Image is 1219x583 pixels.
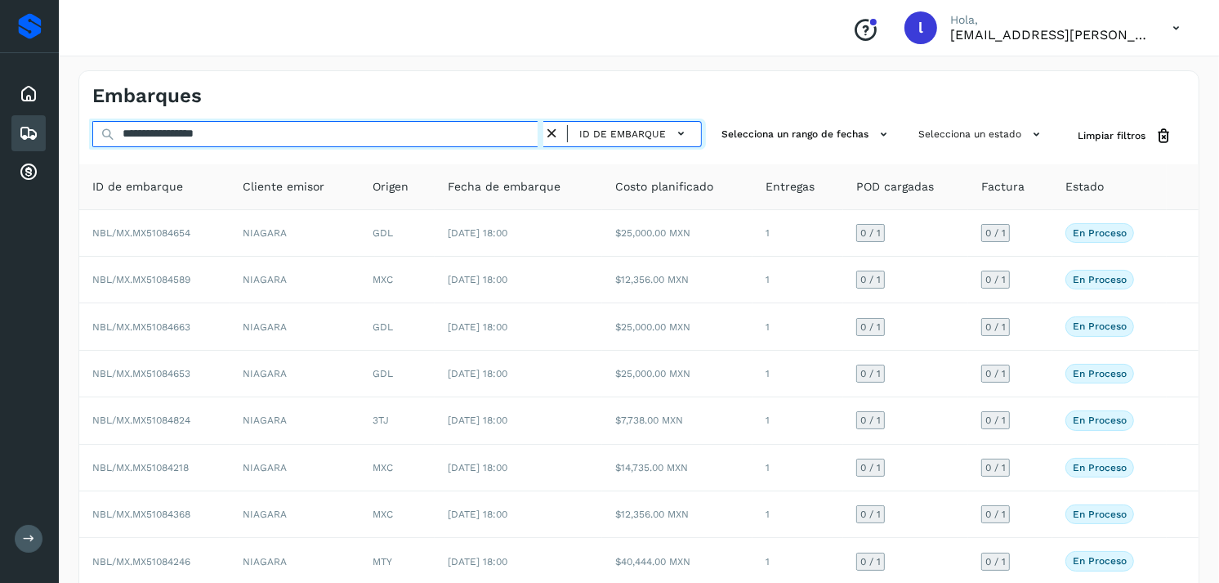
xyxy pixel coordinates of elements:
[359,210,435,257] td: GDL
[602,303,752,350] td: $25,000.00 MXN
[1073,368,1127,379] p: En proceso
[92,321,190,333] span: NBL/MX.MX51084663
[448,415,507,426] span: [DATE] 18:00
[981,178,1025,195] span: Factura
[602,397,752,444] td: $7,738.00 MXN
[230,303,359,350] td: NIAGARA
[602,257,752,303] td: $12,356.00 MXN
[602,210,752,257] td: $25,000.00 MXN
[1073,415,1127,426] p: En proceso
[1065,121,1186,151] button: Limpiar filtros
[11,115,46,151] div: Embarques
[448,274,507,285] span: [DATE] 18:00
[359,351,435,397] td: GDL
[752,210,843,257] td: 1
[243,178,324,195] span: Cliente emisor
[856,178,934,195] span: POD cargadas
[230,397,359,444] td: NIAGARA
[373,178,409,195] span: Origen
[752,257,843,303] td: 1
[985,275,1006,285] span: 0 / 1
[860,275,881,285] span: 0 / 1
[752,397,843,444] td: 1
[448,178,560,195] span: Fecha de embarque
[11,76,46,112] div: Inicio
[860,509,881,519] span: 0 / 1
[448,509,507,520] span: [DATE] 18:00
[860,322,881,332] span: 0 / 1
[1073,227,1127,239] p: En proceso
[1073,321,1127,332] p: En proceso
[448,368,507,379] span: [DATE] 18:00
[574,122,694,146] button: ID de embarque
[230,491,359,538] td: NIAGARA
[92,178,183,195] span: ID de embarque
[860,369,881,379] span: 0 / 1
[985,369,1006,379] span: 0 / 1
[230,445,359,491] td: NIAGARA
[579,127,666,141] span: ID de embarque
[1073,555,1127,567] p: En proceso
[92,368,190,379] span: NBL/MX.MX51084653
[448,227,507,239] span: [DATE] 18:00
[912,121,1052,148] button: Selecciona un estado
[766,178,815,195] span: Entregas
[230,210,359,257] td: NIAGARA
[359,257,435,303] td: MXC
[448,321,507,333] span: [DATE] 18:00
[985,415,1006,425] span: 0 / 1
[950,27,1146,43] p: lauraamalia.castillo@xpertal.com
[448,556,507,567] span: [DATE] 18:00
[860,463,881,473] span: 0 / 1
[92,227,190,239] span: NBL/MX.MX51084654
[1078,128,1145,143] span: Limpiar filtros
[92,462,189,473] span: NBL/MX.MX51084218
[985,509,1006,519] span: 0 / 1
[448,462,507,473] span: [DATE] 18:00
[860,228,881,238] span: 0 / 1
[752,303,843,350] td: 1
[1073,274,1127,285] p: En proceso
[92,556,190,567] span: NBL/MX.MX51084246
[985,228,1006,238] span: 0 / 1
[359,491,435,538] td: MXC
[950,13,1146,27] p: Hola,
[1073,462,1127,473] p: En proceso
[860,415,881,425] span: 0 / 1
[359,397,435,444] td: 3TJ
[602,491,752,538] td: $12,356.00 MXN
[752,351,843,397] td: 1
[752,445,843,491] td: 1
[985,557,1006,567] span: 0 / 1
[985,322,1006,332] span: 0 / 1
[715,121,899,148] button: Selecciona un rango de fechas
[860,557,881,567] span: 0 / 1
[11,155,46,191] div: Cuentas por cobrar
[1073,509,1127,520] p: En proceso
[1065,178,1104,195] span: Estado
[602,445,752,491] td: $14,735.00 MXN
[230,351,359,397] td: NIAGARA
[615,178,713,195] span: Costo planificado
[359,303,435,350] td: GDL
[92,509,190,520] span: NBL/MX.MX51084368
[752,491,843,538] td: 1
[92,274,190,285] span: NBL/MX.MX51084589
[602,351,752,397] td: $25,000.00 MXN
[985,463,1006,473] span: 0 / 1
[92,84,202,108] h4: Embarques
[359,445,435,491] td: MXC
[230,257,359,303] td: NIAGARA
[92,415,190,426] span: NBL/MX.MX51084824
